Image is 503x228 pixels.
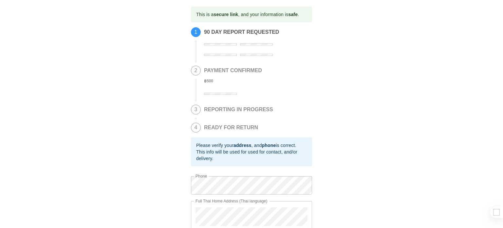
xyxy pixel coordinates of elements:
b: ฿ 500 [204,79,213,83]
h2: 90 DAY REPORT REQUESTED [204,29,309,35]
h2: REPORTING IN PROGRESS [204,107,273,113]
div: This info will be used for used for contact, and/or delivery. [196,149,307,162]
b: address [233,143,251,148]
span: 3 [191,105,200,114]
b: phone [262,143,276,148]
h2: PAYMENT CONFIRMED [204,68,262,73]
b: secure link [214,12,238,17]
span: 1 [191,28,200,37]
span: 4 [191,123,200,132]
div: This is a , and your information is . [196,9,299,20]
h2: READY FOR RETURN [204,125,258,131]
div: Please verify your , and is correct. [196,142,307,149]
b: safe [288,12,298,17]
span: 2 [191,66,200,75]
